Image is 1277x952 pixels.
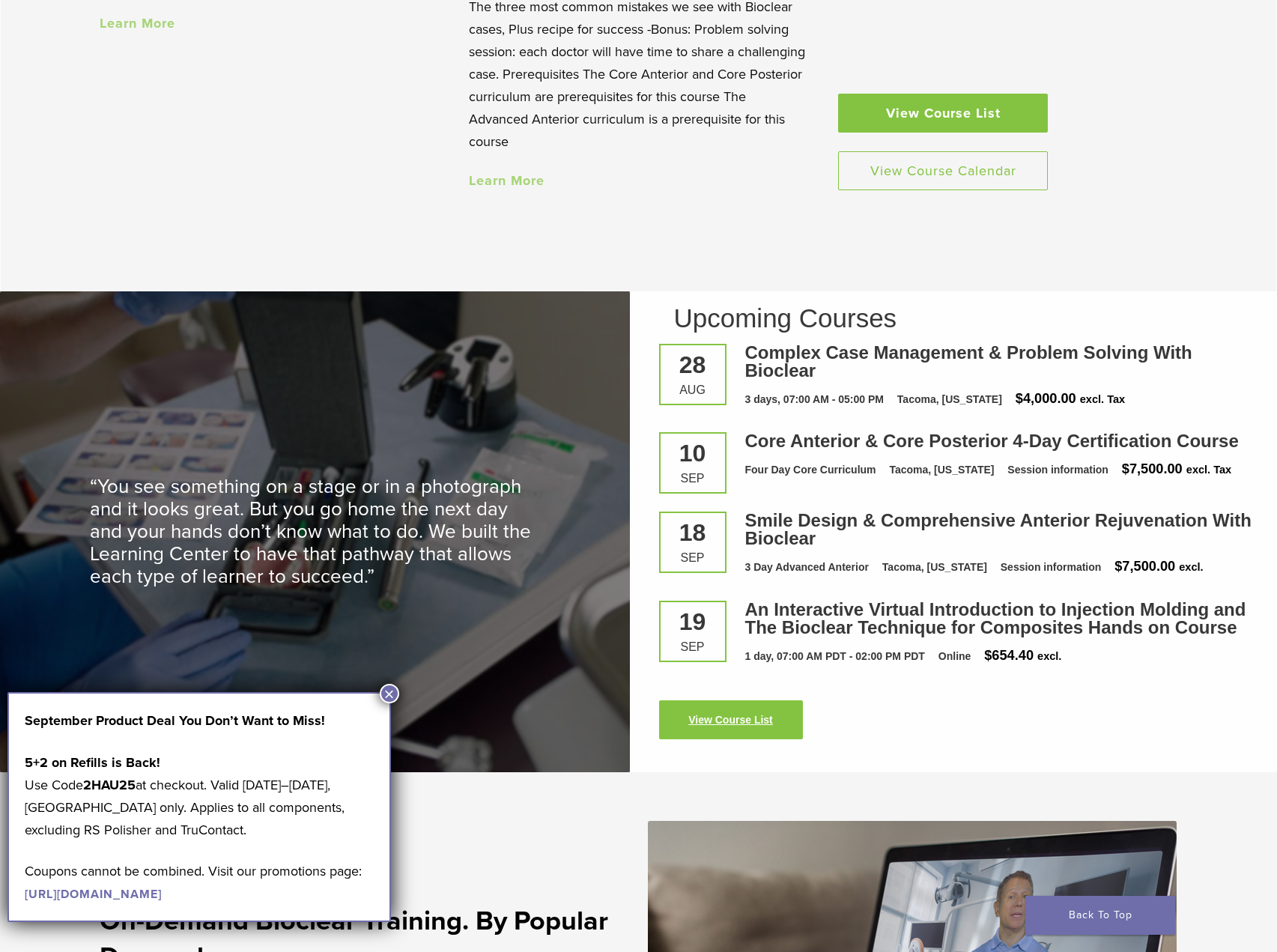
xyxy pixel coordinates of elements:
div: Sep [672,473,714,485]
a: An Interactive Virtual Introduction to Injection Molding and The Bioclear Technique for Composite... [745,599,1246,637]
div: 10 [672,441,714,465]
span: $7,500.00 [1114,559,1175,574]
a: Complex Case Management & Problem Solving With Bioclear [745,342,1192,381]
div: Session information [1001,560,1102,575]
span: $654.40 [984,648,1034,663]
span: excl. Tax [1080,393,1125,405]
div: Session information [1007,462,1108,478]
div: 3 days, 07:00 AM - 05:00 PM [745,392,884,407]
div: 3 Day Advanced Anterior [745,560,869,575]
span: $4,000.00 [1016,391,1076,406]
div: Tacoma, [US_STATE] [889,462,994,478]
p: “You see something on a stage or in a photograph and it looks great. But you go home the next day... [90,476,539,588]
span: excl. Tax [1186,464,1231,476]
strong: 2HAU25 [83,777,136,793]
div: 1 day, 07:00 AM PDT - 02:00 PM PDT [745,649,925,664]
div: Online [938,649,971,664]
a: Back To Top [1025,896,1175,935]
h2: Upcoming Courses [674,305,1252,331]
a: Learn More [100,15,175,31]
a: Smile Design & Comprehensive Anterior Rejuvenation With Bioclear [745,510,1252,548]
a: View Course List [838,94,1048,133]
div: Four Day Core Curriculum [745,462,876,478]
div: Sep [672,552,714,564]
span: excl. [1179,561,1203,573]
div: Tacoma, [US_STATE] [882,560,987,575]
a: Core Anterior & Core Posterior 4-Day Certification Course [745,431,1239,451]
div: 18 [672,521,714,545]
p: Use Code at checkout. Valid [DATE]–[DATE], [GEOGRAPHIC_DATA] only. Applies to all components, exc... [25,751,374,841]
strong: 5+2 on Refills is Back! [25,754,160,771]
span: excl. [1037,650,1061,662]
p: Coupons cannot be combined. Visit our promotions page: [25,860,374,905]
div: Tacoma, [US_STATE] [897,392,1002,407]
div: Sep [672,641,714,653]
div: Aug [672,384,714,396]
a: Learn More [469,172,545,189]
div: 19 [672,610,714,634]
a: View Course List [659,700,803,739]
a: [URL][DOMAIN_NAME] [25,887,162,902]
a: View Course Calendar [838,151,1048,190]
span: $7,500.00 [1122,461,1183,476]
button: Close [380,684,399,703]
strong: September Product Deal You Don’t Want to Miss! [25,712,325,729]
div: 28 [672,353,714,377]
